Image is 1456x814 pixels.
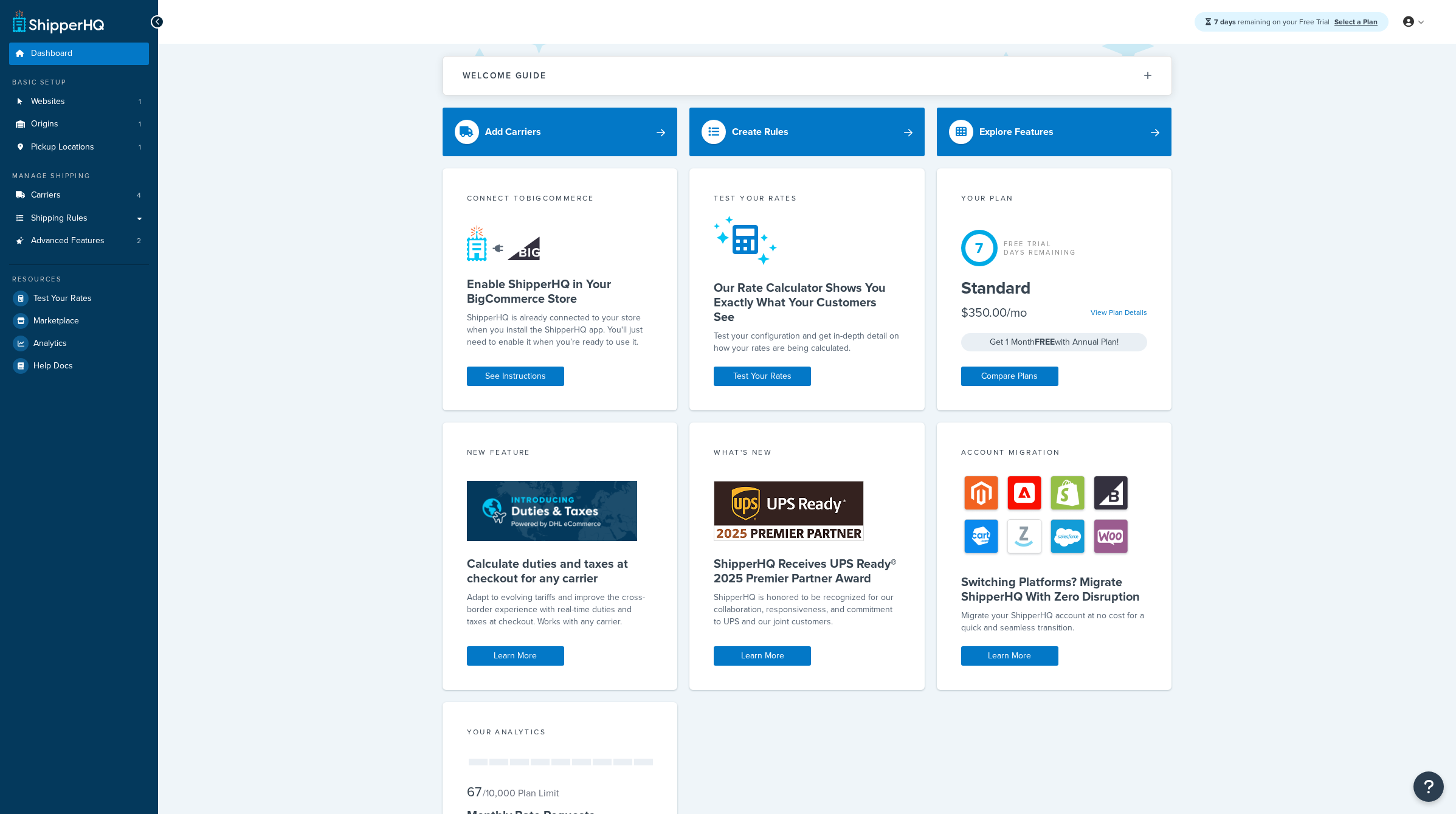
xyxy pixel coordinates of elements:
[467,225,543,261] img: connect-shq-bc-71769feb.svg
[9,230,149,252] li: Advanced Features
[9,91,149,113] a: Websites1
[467,367,564,386] a: See Instructions
[961,367,1058,386] a: Compare Plans
[1334,16,1378,27] a: Select a Plan
[732,123,788,140] div: Create Rules
[9,43,149,65] a: Dashboard
[961,610,1148,634] div: Migrate your ShipperHQ account at no cost for a quick and seamless transition.
[714,193,900,207] div: Test your rates
[714,280,900,324] h5: Our Rate Calculator Shows You Exactly What Your Customers See
[139,97,141,107] span: 1
[9,184,149,207] li: Carriers
[9,288,149,309] a: Test Your Rates
[443,108,678,156] a: Add Carriers
[9,333,149,354] a: Analytics
[961,230,998,266] div: 7
[31,49,72,59] span: Dashboard
[9,171,149,181] div: Manage Shipping
[31,97,65,107] span: Websites
[139,142,141,153] span: 1
[467,447,654,461] div: New Feature
[961,304,1027,321] div: $350.00/mo
[33,361,73,371] span: Help Docs
[467,782,481,802] span: 67
[9,310,149,332] a: Marketplace
[467,646,564,666] a: Learn More
[31,236,105,246] span: Advanced Features
[9,113,149,136] li: Origins
[137,236,141,246] span: 2
[1035,336,1055,348] strong: FREE
[1214,16,1236,27] strong: 7 days
[443,57,1171,95] button: Welcome Guide
[33,294,92,304] span: Test Your Rates
[31,142,94,153] span: Pickup Locations
[31,119,58,129] span: Origins
[467,193,654,207] div: Connect to BigCommerce
[9,230,149,252] a: Advanced Features2
[1413,771,1444,802] button: Open Resource Center
[463,71,547,80] h2: Welcome Guide
[714,592,900,628] p: ShipperHQ is honored to be recognized for our collaboration, responsiveness, and commitment to UP...
[9,355,149,377] a: Help Docs
[31,190,61,201] span: Carriers
[9,113,149,136] a: Origins1
[9,207,149,230] a: Shipping Rules
[9,77,149,88] div: Basic Setup
[33,316,79,326] span: Marketplace
[467,726,654,740] div: Your Analytics
[979,123,1054,140] div: Explore Features
[1091,307,1147,318] a: View Plan Details
[9,274,149,285] div: Resources
[961,278,1148,298] h5: Standard
[485,123,541,140] div: Add Carriers
[961,574,1148,604] h5: Switching Platforms? Migrate ShipperHQ With Zero Disruption
[467,312,654,348] p: ShipperHQ is already connected to your store when you install the ShipperHQ app. You'll just need...
[9,91,149,113] li: Websites
[714,330,900,354] div: Test your configuration and get in-depth detail on how your rates are being calculated.
[9,136,149,159] li: Pickup Locations
[467,592,654,628] p: Adapt to evolving tariffs and improve the cross-border experience with real-time duties and taxes...
[139,119,141,129] span: 1
[33,339,67,349] span: Analytics
[714,367,811,386] a: Test Your Rates
[714,447,900,461] div: What's New
[937,108,1172,156] a: Explore Features
[467,556,654,585] h5: Calculate duties and taxes at checkout for any carrier
[961,333,1148,351] div: Get 1 Month with Annual Plan!
[483,786,559,800] small: / 10,000 Plan Limit
[689,108,925,156] a: Create Rules
[1214,16,1331,27] span: remaining on your Free Trial
[1004,240,1077,257] div: Free Trial Days Remaining
[961,193,1148,207] div: Your Plan
[714,556,900,585] h5: ShipperHQ Receives UPS Ready® 2025 Premier Partner Award
[9,184,149,207] a: Carriers4
[714,646,811,666] a: Learn More
[467,277,654,306] h5: Enable ShipperHQ in Your BigCommerce Store
[961,646,1058,666] a: Learn More
[31,213,88,224] span: Shipping Rules
[961,447,1148,461] div: Account Migration
[137,190,141,201] span: 4
[9,136,149,159] a: Pickup Locations1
